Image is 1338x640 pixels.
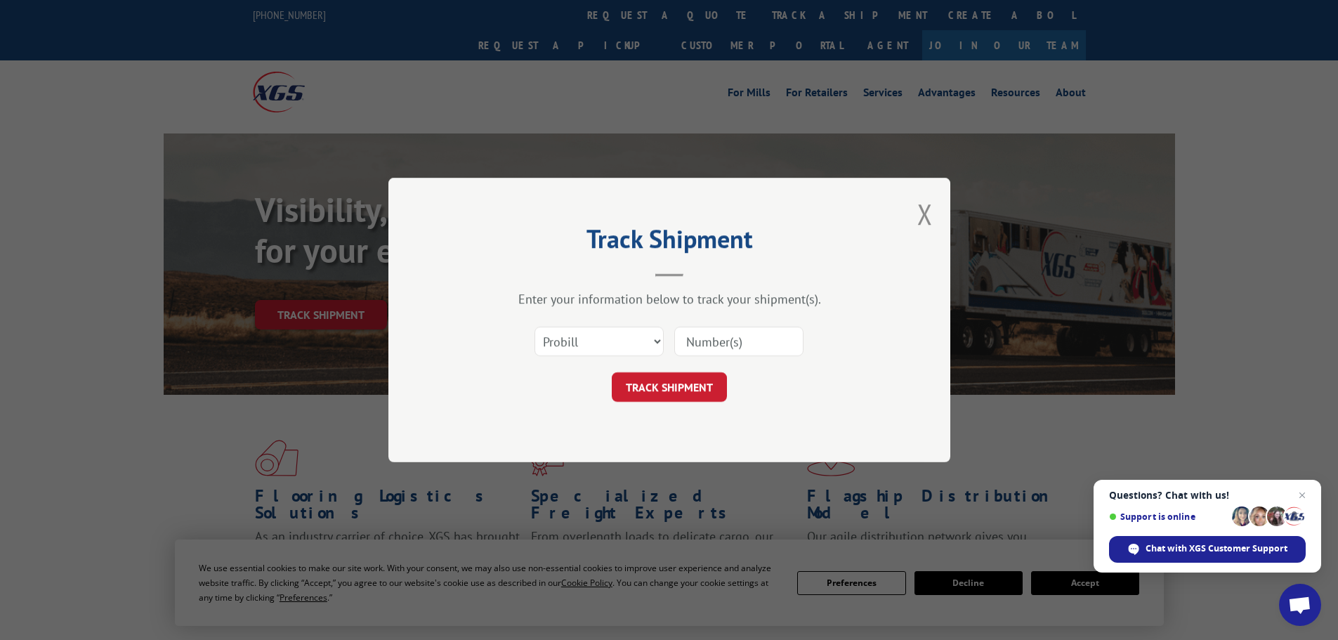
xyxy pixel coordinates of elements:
[674,327,804,356] input: Number(s)
[1109,536,1306,563] div: Chat with XGS Customer Support
[1294,487,1311,504] span: Close chat
[917,195,933,233] button: Close modal
[459,291,880,307] div: Enter your information below to track your shipment(s).
[1109,511,1227,522] span: Support is online
[1279,584,1321,626] div: Open chat
[1109,490,1306,501] span: Questions? Chat with us!
[1146,542,1287,555] span: Chat with XGS Customer Support
[612,372,727,402] button: TRACK SHIPMENT
[459,229,880,256] h2: Track Shipment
